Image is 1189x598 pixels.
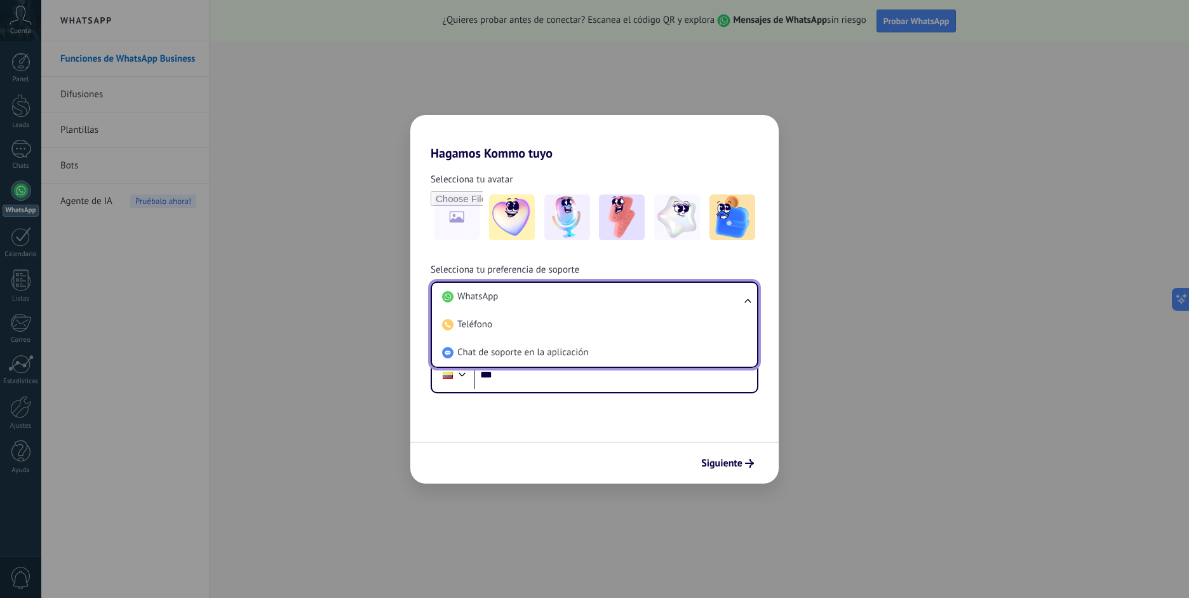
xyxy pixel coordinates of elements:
[709,194,755,240] img: -5.jpeg
[431,264,579,276] span: Selecciona tu preferencia de soporte
[489,194,535,240] img: -1.jpeg
[436,362,460,388] div: Ecuador: + 593
[431,173,513,186] span: Selecciona tu avatar
[695,452,760,474] button: Siguiente
[599,194,645,240] img: -3.jpeg
[544,194,590,240] img: -2.jpeg
[701,459,742,468] span: Siguiente
[457,290,498,303] span: WhatsApp
[457,346,588,359] span: Chat de soporte en la aplicación
[410,115,779,161] h2: Hagamos Kommo tuyo
[457,318,492,331] span: Teléfono
[654,194,700,240] img: -4.jpeg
